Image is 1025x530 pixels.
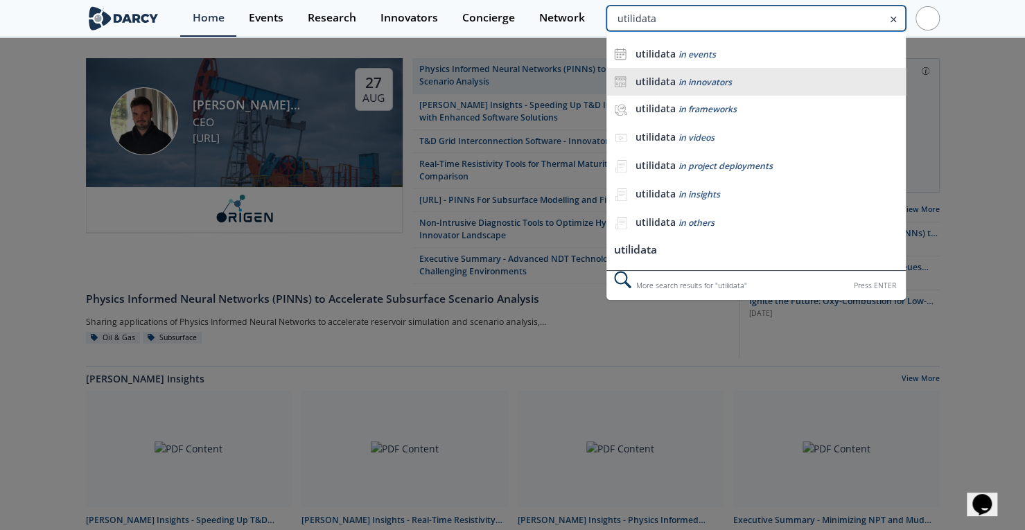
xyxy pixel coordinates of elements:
[249,12,283,24] div: Events
[678,217,714,229] span: in others
[635,130,675,143] b: utilidata
[539,12,585,24] div: Network
[678,160,772,172] span: in project deployments
[308,12,356,24] div: Research
[916,6,940,30] img: Profile
[854,279,896,293] div: Press ENTER
[635,102,675,115] b: utilidata
[606,270,905,300] div: More search results for " utilidata "
[193,12,225,24] div: Home
[86,6,161,30] img: logo-wide.svg
[635,215,675,229] b: utilidata
[635,47,675,60] b: utilidata
[462,12,515,24] div: Concierge
[614,48,627,60] img: icon
[635,75,675,88] b: utilidata
[678,132,714,143] span: in videos
[967,475,1011,516] iframe: chat widget
[678,48,715,60] span: in events
[678,103,736,115] span: in frameworks
[678,76,731,88] span: in innovators
[606,6,905,31] input: Advanced Search
[614,76,627,88] img: icon
[606,238,905,263] li: utilidata
[380,12,438,24] div: Innovators
[635,187,675,200] b: utilidata
[635,159,675,172] b: utilidata
[678,188,719,200] span: in insights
